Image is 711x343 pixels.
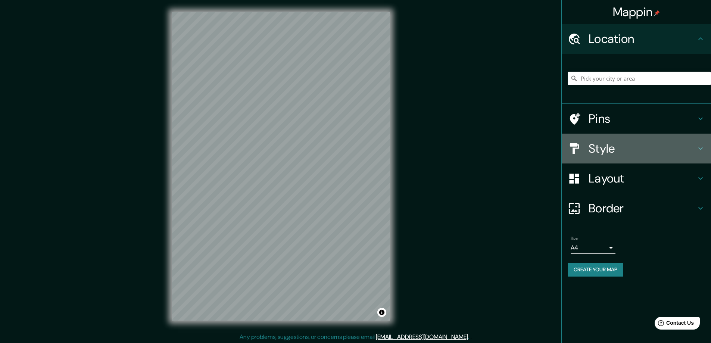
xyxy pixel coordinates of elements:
h4: Mappin [613,4,660,19]
iframe: Help widget launcher [645,314,703,335]
input: Pick your city or area [568,72,711,85]
h4: Pins [589,111,696,126]
div: . [470,333,472,342]
div: . [469,333,470,342]
div: A4 [571,242,615,254]
p: Any problems, suggestions, or concerns please email . [240,333,469,342]
div: Border [562,193,711,223]
canvas: Map [172,12,390,321]
a: [EMAIL_ADDRESS][DOMAIN_NAME] [376,333,468,341]
div: Pins [562,104,711,134]
div: Location [562,24,711,54]
button: Create your map [568,263,623,277]
button: Toggle attribution [377,308,386,317]
h4: Style [589,141,696,156]
h4: Location [589,31,696,46]
h4: Layout [589,171,696,186]
h4: Border [589,201,696,216]
div: Layout [562,163,711,193]
div: Style [562,134,711,163]
img: pin-icon.png [654,10,660,16]
label: Size [571,236,579,242]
